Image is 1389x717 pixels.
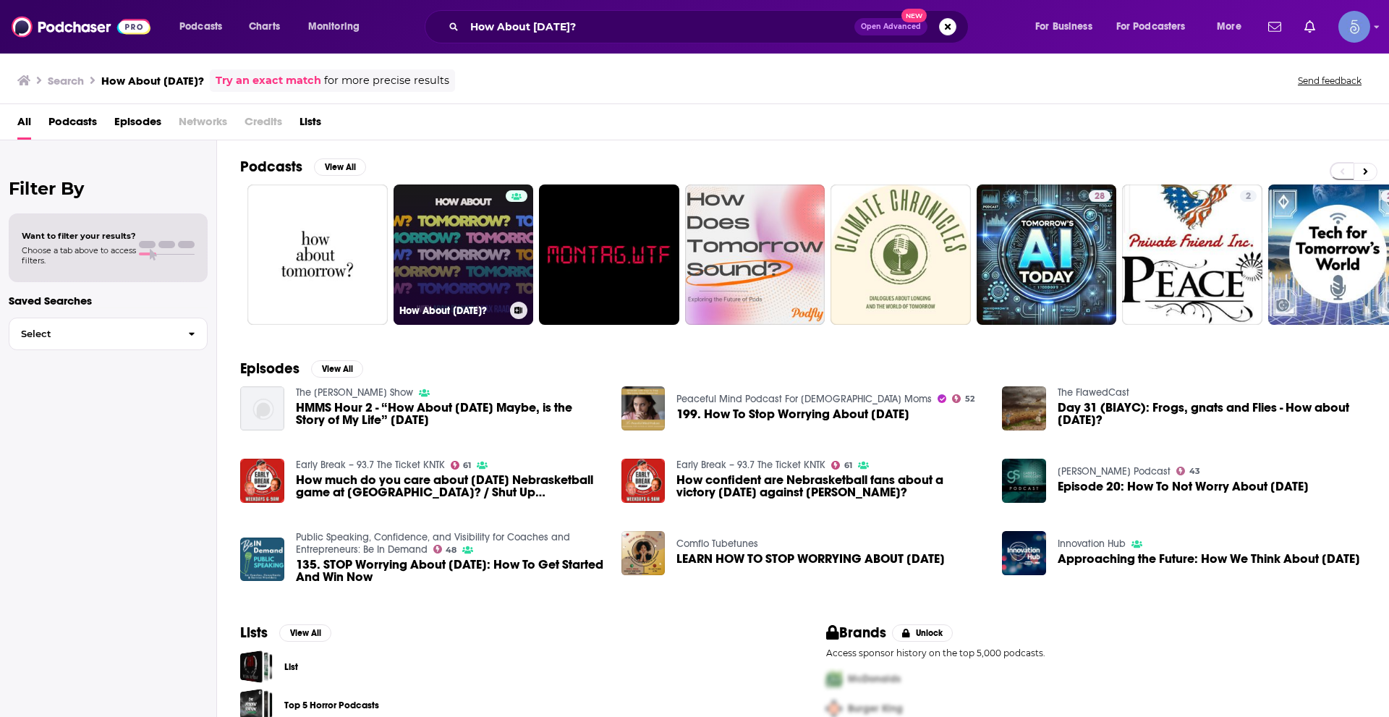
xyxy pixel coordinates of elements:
span: How much do you care about [DATE] Nebrasketball game at [GEOGRAPHIC_DATA]? / Shut Up [PERSON_NAME... [296,474,604,498]
button: open menu [298,15,378,38]
a: Day 31 (BIAYC): Frogs, gnats and Flies - How about tomorrow? [1058,402,1366,426]
h2: Lists [240,624,268,642]
p: Access sponsor history on the top 5,000 podcasts. [826,648,1366,658]
span: For Business [1035,17,1092,37]
h2: Filter By [9,178,208,199]
span: Select [9,329,177,339]
button: View All [279,624,331,642]
a: 2 [1122,184,1262,325]
a: All [17,110,31,140]
span: Credits [245,110,282,140]
span: 135. STOP Worrying About [DATE]: How To Get Started And Win Now [296,559,604,583]
span: Want to filter your results? [22,231,136,241]
img: Podchaser - Follow, Share and Rate Podcasts [12,13,150,41]
h2: Brands [826,624,886,642]
span: Approaching the Future: How We Think About [DATE] [1058,553,1360,565]
button: View All [311,360,363,378]
a: 135. STOP Worrying About Tomorrow: How To Get Started And Win Now [296,559,604,583]
button: View All [314,158,366,176]
a: Podcasts [48,110,97,140]
img: 135. STOP Worrying About Tomorrow: How To Get Started And Win Now [240,538,284,582]
a: List [240,650,273,683]
span: 52 [965,396,974,402]
a: 48 [433,545,457,553]
img: User Profile [1338,11,1370,43]
a: Gabriel Swaggart Podcast [1058,465,1171,478]
h3: How About [DATE]? [399,305,504,317]
a: ListsView All [240,624,331,642]
a: 61 [831,461,852,470]
h2: Episodes [240,360,300,378]
span: HMMS Hour 2 - “How About [DATE] Maybe, is the Story of My Life” [DATE] [296,402,604,426]
a: 43 [1176,467,1200,475]
a: LEARN HOW TO STOP WORRYING ABOUT TOMORROW [676,553,945,565]
div: Search podcasts, credits, & more... [438,10,982,43]
img: How confident are Nebrasketball fans about a victory tomorrow against Creighton? [621,459,666,503]
a: Approaching the Future: How We Think About Tomorrow [1058,553,1360,565]
a: EpisodesView All [240,360,363,378]
img: HMMS Hour 2 - “How About Tomorrow Maybe, is the Story of My Life” 1/30/19 [240,386,284,430]
img: LEARN HOW TO STOP WORRYING ABOUT TOMORROW [621,531,666,575]
a: Early Break – 93.7 The Ticket KNTK [676,459,825,471]
a: Day 31 (BIAYC): Frogs, gnats and Flies - How about tomorrow? [1002,386,1046,430]
a: List [284,659,298,675]
span: 48 [446,547,456,553]
span: 61 [844,462,852,469]
button: open menu [1207,15,1260,38]
a: 2 [1240,190,1257,202]
img: Episode 20: How To Not Worry About Tomorrow [1002,459,1046,503]
a: Episode 20: How To Not Worry About Tomorrow [1058,480,1309,493]
a: Try an exact match [216,72,321,89]
h3: Search [48,74,84,88]
span: Choose a tab above to access filters. [22,245,136,266]
span: Day 31 (BIAYC): Frogs, gnats and Flies - How about [DATE]? [1058,402,1366,426]
button: open menu [169,15,241,38]
a: HMMS Hour 2 - “How About Tomorrow Maybe, is the Story of My Life” 1/30/19 [296,402,604,426]
span: Networks [179,110,227,140]
a: The FlawedCast [1058,386,1129,399]
a: The Greg Hill Show [296,386,413,399]
span: How confident are Nebrasketball fans about a victory [DATE] against [PERSON_NAME]? [676,474,985,498]
a: 28 [977,184,1117,325]
span: For Podcasters [1116,17,1186,37]
span: Logged in as Spiral5-G1 [1338,11,1370,43]
span: 199. How To Stop Worrying About [DATE] [676,408,909,420]
span: 28 [1095,190,1105,204]
a: Early Break – 93.7 The Ticket KNTK [296,459,445,471]
span: 43 [1189,468,1200,475]
span: 2 [1246,190,1251,204]
a: Show notifications dropdown [1262,14,1287,39]
a: Episodes [114,110,161,140]
span: McDonalds [848,673,901,685]
a: Charts [239,15,289,38]
span: New [901,9,927,22]
a: How much do you care about tomorrow’s Nebrasketball game at Rutgers? / Shut Up Sipple (sponsored ... [240,459,284,503]
a: PodcastsView All [240,158,366,176]
a: Top 5 Horror Podcasts [284,697,379,713]
img: 199. How To Stop Worrying About Tomorrow [621,386,666,430]
button: Select [9,318,208,350]
a: 52 [952,394,974,403]
button: Show profile menu [1338,11,1370,43]
a: Innovation Hub [1058,538,1126,550]
a: 61 [451,461,472,470]
span: Open Advanced [861,23,921,30]
span: 61 [463,462,471,469]
span: Charts [249,17,280,37]
a: How much do you care about tomorrow’s Nebrasketball game at Rutgers? / Shut Up Sipple (sponsored ... [296,474,604,498]
span: for more precise results [324,72,449,89]
a: Lists [300,110,321,140]
input: Search podcasts, credits, & more... [464,15,854,38]
button: Unlock [892,624,953,642]
a: Peaceful Mind Podcast For Catholic Moms [676,393,932,405]
img: Approaching the Future: How We Think About Tomorrow [1002,531,1046,575]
